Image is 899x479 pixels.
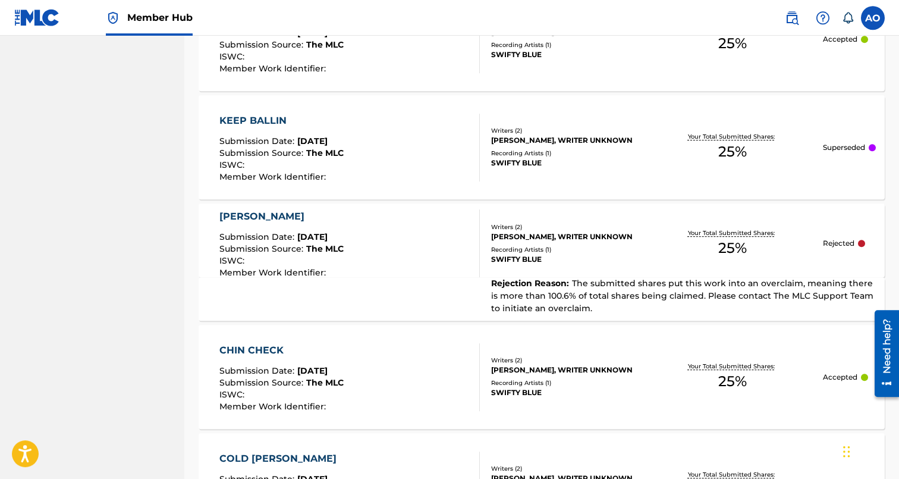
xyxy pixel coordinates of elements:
[491,387,643,398] div: SWIFTY BLUE
[297,136,328,146] span: [DATE]
[219,255,247,266] span: ISWC :
[14,9,60,26] img: MLC Logo
[219,148,306,158] span: Submission Source :
[306,243,344,254] span: The MLC
[823,34,857,45] p: Accepted
[219,365,297,376] span: Submission Date :
[843,434,850,469] div: Drag
[199,204,885,321] a: [PERSON_NAME]Submission Date:[DATE]Submission Source:The MLCISWC:Member Work Identifier:Writers (...
[491,378,643,387] div: Recording Artists ( 1 )
[306,377,344,388] span: The MLC
[199,325,885,429] a: CHIN CHECKSubmission Date:[DATE]Submission Source:The MLCISWC:Member Work Identifier:Writers (2)[...
[297,365,328,376] span: [DATE]
[219,39,306,50] span: Submission Source :
[219,136,297,146] span: Submission Date :
[688,228,778,237] p: Your Total Submitted Shares:
[297,231,328,242] span: [DATE]
[491,158,643,168] div: SWIFTY BLUE
[219,27,297,38] span: Submission Date :
[219,389,247,400] span: ISWC :
[491,365,643,375] div: [PERSON_NAME], WRITER UNKNOWN
[306,148,344,158] span: The MLC
[811,6,835,30] div: Help
[823,372,857,383] p: Accepted
[219,63,329,74] span: Member Work Identifier :
[866,305,899,403] iframe: Resource Center
[491,254,643,265] div: SWIFTY BLUE
[219,267,329,278] span: Member Work Identifier :
[785,11,799,25] img: search
[491,231,643,242] div: [PERSON_NAME], WRITER UNKNOWN
[491,278,873,314] span: The submitted shares put this work into an overclaim, meaning there is more than 100.6% of total ...
[491,245,643,254] div: Recording Artists ( 1 )
[718,371,747,392] span: 25 %
[780,6,804,30] a: Public Search
[861,6,885,30] div: User Menu
[127,11,193,24] span: Member Hub
[219,171,329,182] span: Member Work Identifier :
[219,51,247,62] span: ISWC :
[718,237,747,259] span: 25 %
[491,126,643,135] div: Writers ( 2 )
[823,142,865,153] p: Superseded
[491,40,643,49] div: Recording Artists ( 1 )
[823,238,854,249] p: Rejected
[688,470,778,479] p: Your Total Submitted Shares:
[840,422,899,479] iframe: Chat Widget
[219,209,344,224] div: [PERSON_NAME]
[491,149,643,158] div: Recording Artists ( 1 )
[816,11,830,25] img: help
[491,464,643,473] div: Writers ( 2 )
[491,356,643,365] div: Writers ( 2 )
[219,452,344,466] div: COLD [PERSON_NAME]
[491,49,643,60] div: SWIFTY BLUE
[219,343,344,358] div: CHIN CHECK
[199,95,885,199] a: KEEP BALLINSubmission Date:[DATE]Submission Source:The MLCISWC:Member Work Identifier:Writers (2)...
[491,278,572,289] span: Rejection Reason :
[718,141,747,162] span: 25 %
[842,12,854,24] div: Notifications
[219,401,329,412] span: Member Work Identifier :
[219,114,344,128] div: KEEP BALLIN
[297,27,328,38] span: [DATE]
[219,377,306,388] span: Submission Source :
[688,132,778,141] p: Your Total Submitted Shares:
[491,223,643,231] div: Writers ( 2 )
[106,11,120,25] img: Top Rightsholder
[688,362,778,371] p: Your Total Submitted Shares:
[491,135,643,146] div: [PERSON_NAME], WRITER UNKNOWN
[718,33,747,54] span: 25 %
[219,243,306,254] span: Submission Source :
[219,159,247,170] span: ISWC :
[219,231,297,242] span: Submission Date :
[306,39,344,50] span: The MLC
